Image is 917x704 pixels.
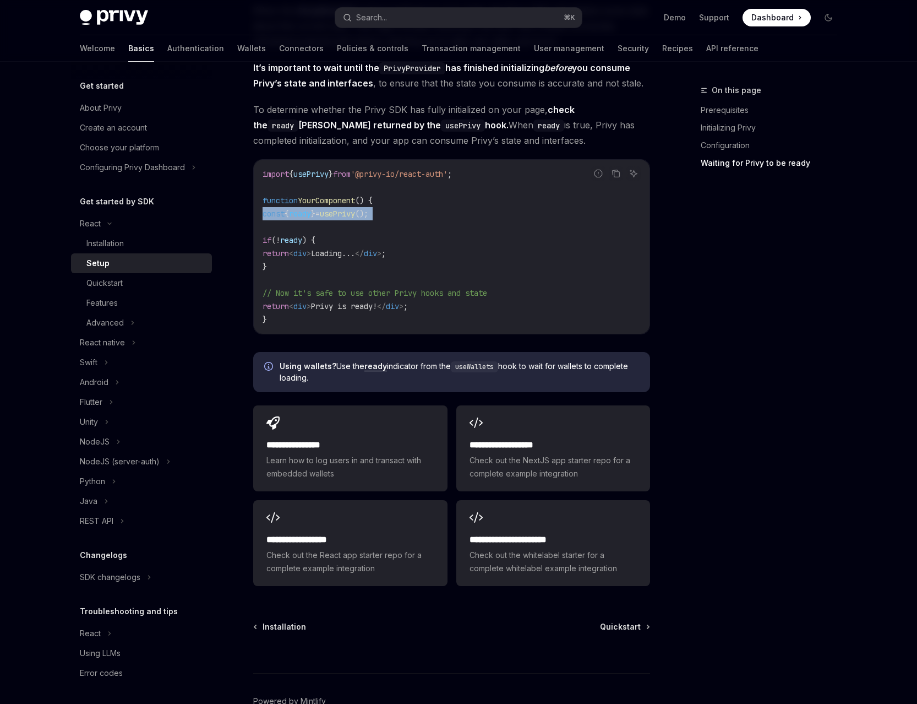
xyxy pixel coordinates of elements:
[279,35,324,62] a: Connectors
[626,166,641,181] button: Ask AI
[253,102,650,148] span: To determine whether the Privy SDK has fully initialized on your page, When is true, Privy has co...
[80,336,125,349] div: React native
[600,621,641,632] span: Quickstart
[751,12,794,23] span: Dashboard
[311,209,315,219] span: }
[80,141,159,154] div: Choose your platform
[307,301,311,311] span: >
[285,209,289,219] span: {
[662,35,693,62] a: Recipes
[351,169,447,179] span: '@privy-io/react-auth'
[80,121,147,134] div: Create an account
[80,10,148,25] img: dark logo
[307,248,311,258] span: >
[609,166,623,181] button: Copy the contents from the code block
[268,120,298,132] code: ready
[664,12,686,23] a: Demo
[302,235,315,245] span: ) {
[591,166,605,181] button: Report incorrect code
[80,195,154,208] h5: Get started by SDK
[289,301,293,311] span: <
[263,301,289,311] span: return
[320,209,355,219] span: usePrivy
[447,169,452,179] span: ;
[377,301,386,311] span: </
[263,209,285,219] span: const
[80,627,101,640] div: React
[71,643,212,663] a: Using LLMs
[701,101,846,119] a: Prerequisites
[86,277,123,290] div: Quickstart
[80,495,97,508] div: Java
[80,35,115,62] a: Welcome
[253,62,630,89] strong: It’s important to wait until the has finished initializing you consume Privy’s state and interfaces
[128,35,154,62] a: Basics
[266,549,434,575] span: Check out the React app starter repo for a complete example integration
[329,169,333,179] span: }
[534,35,604,62] a: User management
[355,248,364,258] span: </
[293,301,307,311] span: div
[289,169,293,179] span: {
[381,248,386,258] span: ;
[263,288,487,298] span: // Now it's safe to use other Privy hooks and state
[293,248,307,258] span: div
[71,234,212,253] a: Installation
[80,396,102,409] div: Flutter
[289,209,311,219] span: ready
[263,248,289,258] span: return
[71,253,212,273] a: Setup
[364,361,387,371] a: ready
[355,209,368,219] span: ();
[80,647,121,660] div: Using LLMs
[80,435,110,448] div: NodeJS
[80,101,122,115] div: About Privy
[470,454,637,480] span: Check out the NextJS app starter repo for a complete example integration
[271,235,276,245] span: (
[403,301,408,311] span: ;
[379,62,445,74] code: PrivyProvider
[618,35,649,62] a: Security
[167,35,224,62] a: Authentication
[276,235,280,245] span: !
[701,119,846,137] a: Initializing Privy
[263,169,289,179] span: import
[712,84,761,97] span: On this page
[264,362,275,373] svg: Info
[80,549,127,562] h5: Changelogs
[80,455,160,468] div: NodeJS (server-auth)
[237,35,266,62] a: Wallets
[71,273,212,293] a: Quickstart
[600,621,649,632] a: Quickstart
[820,9,837,26] button: Toggle dark mode
[86,237,124,250] div: Installation
[80,571,140,584] div: SDK changelogs
[422,35,521,62] a: Transaction management
[289,248,293,258] span: <
[253,500,447,586] a: **** **** **** ***Check out the React app starter repo for a complete example integration
[263,315,267,324] span: }
[311,248,355,258] span: Loading...
[80,605,178,618] h5: Troubleshooting and tips
[355,196,373,205] span: () {
[335,8,582,28] button: Search...⌘K
[253,60,650,91] span: , to ensure that the state you consume is accurate and not stale.
[564,13,575,22] span: ⌘ K
[311,301,377,311] span: Privy is ready!
[86,296,118,310] div: Features
[333,169,351,179] span: from
[701,154,846,172] a: Waiting for Privy to be ready
[470,549,637,575] span: Check out the whitelabel starter for a complete whitelabel example integration
[263,621,306,632] span: Installation
[253,405,447,491] a: **** **** **** *Learn how to log users in and transact with embedded wallets
[86,257,110,270] div: Setup
[337,35,408,62] a: Policies & controls
[263,196,298,205] span: function
[80,356,97,369] div: Swift
[80,475,105,488] div: Python
[280,235,302,245] span: ready
[293,169,329,179] span: usePrivy
[280,361,639,383] span: Use the indicator from the hook to wait for wallets to complete loading.
[456,405,650,491] a: **** **** **** ****Check out the NextJS app starter repo for a complete example integration
[441,120,485,132] code: usePrivy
